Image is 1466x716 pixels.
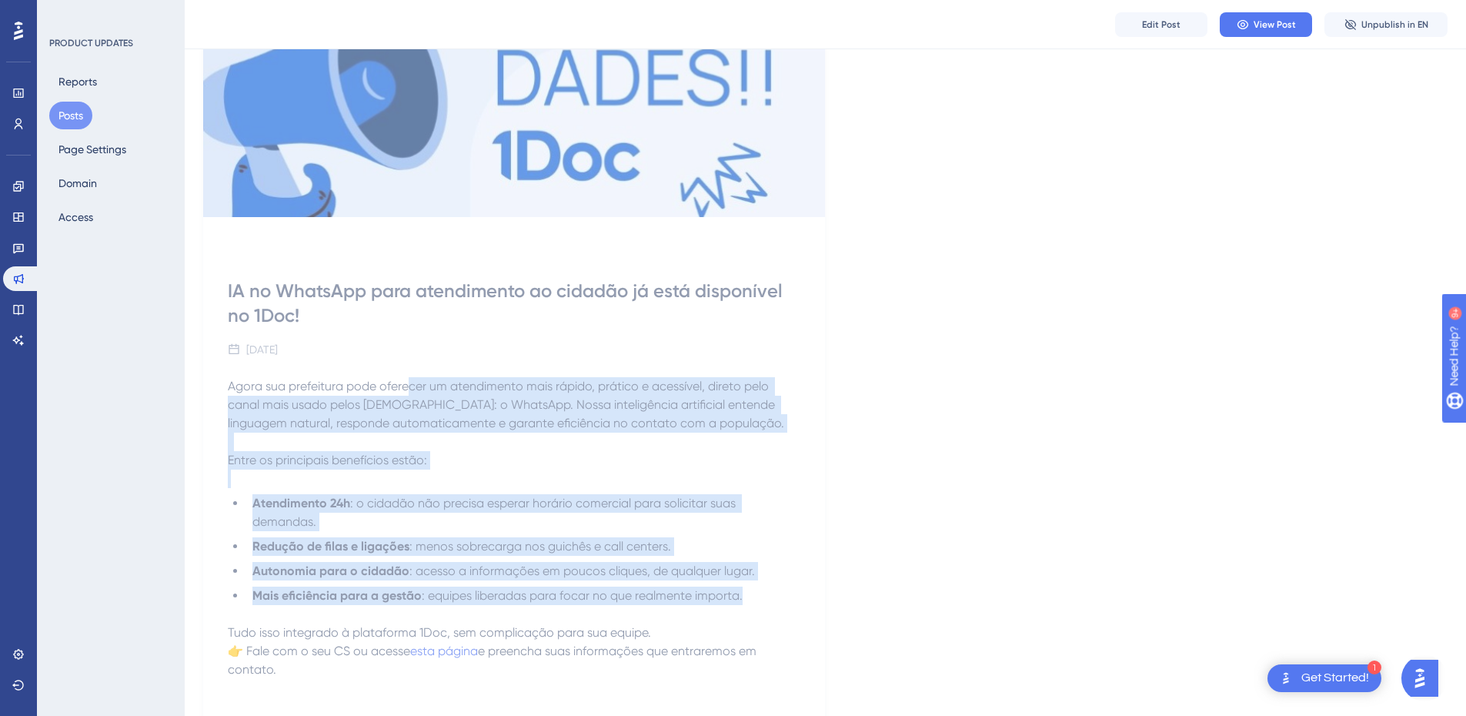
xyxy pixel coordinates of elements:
button: Page Settings [49,136,135,163]
strong: Mais eficiência para a gestão [252,588,422,603]
span: 👉 Fale com o seu CS ou acesse [228,644,410,658]
a: esta página [410,644,478,658]
span: Entre os principais benefícios estão: [228,453,427,467]
img: launcher-image-alternative-text [1277,669,1295,688]
button: Domain [49,169,106,197]
button: Posts [49,102,92,129]
button: Edit Post [1115,12,1207,37]
span: : acesso a informações em poucos cliques, de qualquer lugar. [409,564,755,578]
span: Unpublish in EN [1361,18,1428,31]
span: Edit Post [1142,18,1180,31]
span: Tudo isso integrado à plataforma 1Doc, sem complicação para sua equipe. [228,625,651,640]
iframe: UserGuiding AI Assistant Launcher [1401,655,1448,701]
strong: Autonomia para o cidadão [252,564,409,578]
button: Access [49,203,102,231]
div: 9+ [105,8,114,20]
div: Open Get Started! checklist, remaining modules: 1 [1267,664,1381,692]
span: : menos sobrecarga nos guichês e call centers. [409,539,671,554]
span: : equipes liberadas para focar no que realmente importa. [422,588,743,603]
button: Reports [49,68,106,95]
span: View Post [1254,18,1296,31]
div: Get Started! [1301,670,1369,687]
span: Need Help? [36,4,96,22]
div: 1 [1367,661,1381,674]
strong: Redução de filas e ligações [252,539,409,554]
div: PRODUCT UPDATES [49,37,133,49]
span: Agora sua prefeitura pode oferecer um atendimento mais rápido, prático e acessível, direto pelo c... [228,379,784,430]
span: : o cidadão não precisa esperar horário comercial para solicitar suas demandas. [252,496,739,529]
span: e preencha suas informações que entraremos em contato. [228,644,760,677]
button: Unpublish in EN [1324,12,1448,37]
div: [DATE] [246,340,278,359]
button: View Post [1220,12,1312,37]
div: IA no WhatsApp para atendimento ao cidadão já está disponível no 1Doc! [228,279,800,328]
strong: Atendimento 24h [252,496,350,510]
